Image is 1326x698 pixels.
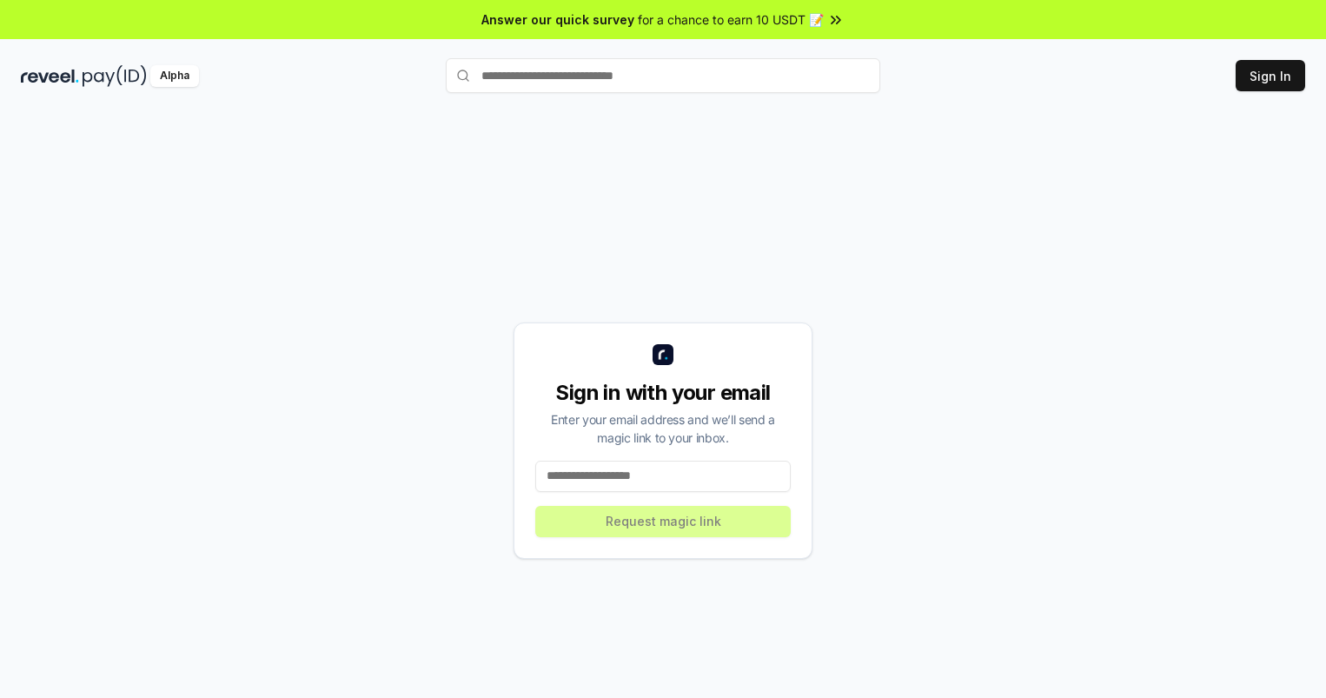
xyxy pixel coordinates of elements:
div: Enter your email address and we’ll send a magic link to your inbox. [535,410,791,447]
button: Sign In [1236,60,1305,91]
span: Answer our quick survey [481,10,634,29]
img: pay_id [83,65,147,87]
div: Sign in with your email [535,379,791,407]
img: reveel_dark [21,65,79,87]
img: logo_small [653,344,673,365]
span: for a chance to earn 10 USDT 📝 [638,10,824,29]
div: Alpha [150,65,199,87]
